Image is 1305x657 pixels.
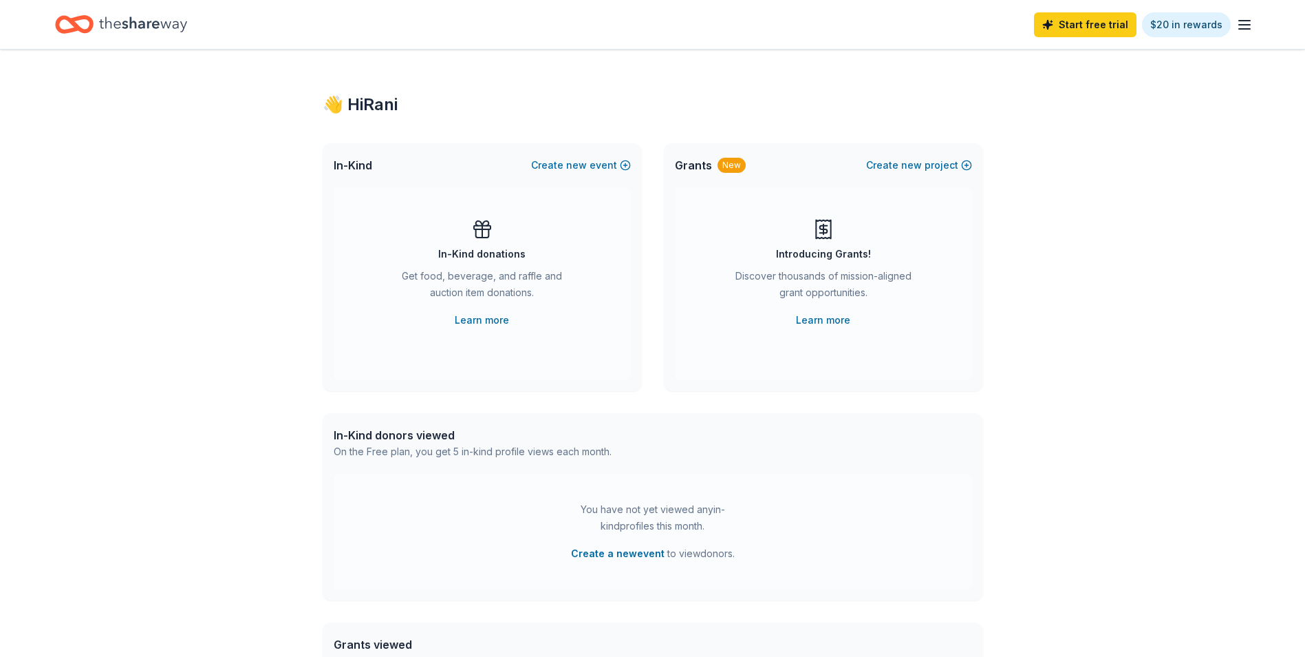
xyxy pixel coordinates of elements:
div: In-Kind donations [438,246,526,262]
div: On the Free plan, you get 5 in-kind profile views each month. [334,444,612,460]
div: Grants viewed [334,636,604,653]
div: New [718,158,746,173]
button: Create a newevent [571,545,665,562]
div: Introducing Grants! [776,246,871,262]
div: Discover thousands of mission-aligned grant opportunities. [730,268,917,306]
span: to view donors . [571,545,735,562]
span: Grants [675,157,712,174]
span: In-Kind [334,157,372,174]
div: 👋 Hi Rani [323,94,983,116]
a: Learn more [796,312,850,328]
span: new [566,157,587,174]
span: new [901,157,922,174]
a: Home [55,8,187,41]
a: Learn more [455,312,509,328]
a: Start free trial [1034,12,1136,37]
a: $20 in rewards [1142,12,1231,37]
div: Get food, beverage, and raffle and auction item donations. [389,268,576,306]
button: Createnewevent [531,157,631,174]
div: In-Kind donors viewed [334,427,612,444]
button: Createnewproject [866,157,972,174]
div: You have not yet viewed any in-kind profiles this month. [567,501,739,534]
